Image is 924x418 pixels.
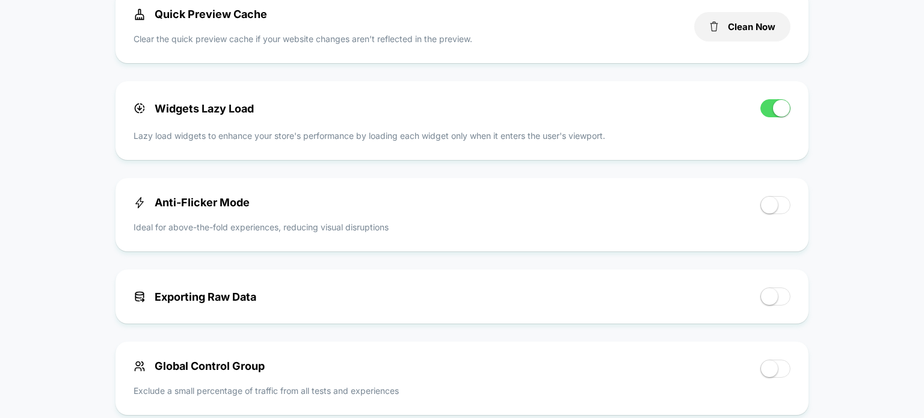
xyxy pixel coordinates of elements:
[134,102,254,115] span: Widgets Lazy Load
[134,290,256,303] span: Exporting Raw Data
[694,12,790,41] button: Clean Now
[134,384,399,397] p: Exclude a small percentage of traffic from all tests and experiences
[134,196,250,209] span: Anti-Flicker Mode
[134,129,790,142] p: Lazy load widgets to enhance your store's performance by loading each widget only when it enters ...
[134,221,389,233] p: Ideal for above-the-fold experiences, reducing visual disruptions
[134,8,267,20] span: Quick Preview Cache
[134,32,472,45] p: Clear the quick preview cache if your website changes aren’t reflected in the preview.
[134,360,265,372] span: Global Control Group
